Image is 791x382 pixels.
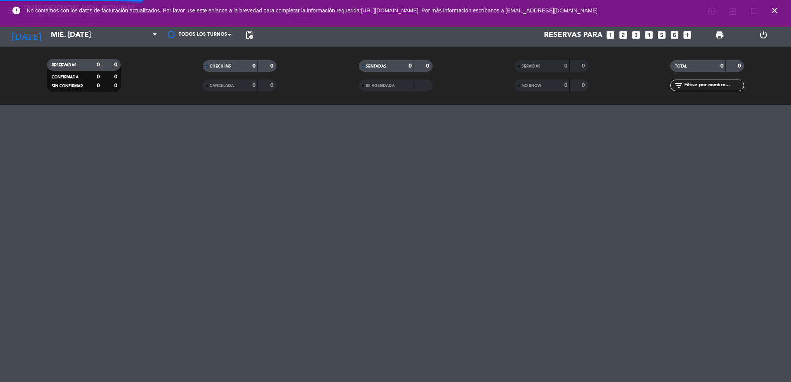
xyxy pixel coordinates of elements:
strong: 0 [114,83,119,89]
div: LOG OUT [741,23,785,47]
strong: 0 [97,62,100,68]
i: looks_one [605,30,615,40]
span: RE AGENDADA [366,84,395,88]
span: SENTADAS [366,64,386,68]
strong: 0 [582,63,586,69]
span: Reservas para [544,31,603,39]
span: TOTAL [675,64,687,68]
strong: 0 [738,63,742,69]
strong: 0 [114,62,119,68]
span: pending_actions [245,30,254,40]
i: power_settings_new [759,30,768,40]
strong: 0 [564,83,567,88]
a: . Por más información escríbanos a [EMAIL_ADDRESS][DOMAIN_NAME] [419,7,598,14]
i: looks_3 [631,30,641,40]
strong: 0 [252,83,256,88]
i: filter_list [674,81,683,90]
i: arrow_drop_down [72,30,82,40]
span: CONFIRMADA [52,75,78,79]
span: No contamos con los datos de facturación actualizados. Por favor use este enlance a la brevedad p... [27,7,598,14]
strong: 0 [270,83,275,88]
i: looks_5 [657,30,667,40]
strong: 0 [270,63,275,69]
i: looks_two [618,30,628,40]
span: print [715,30,724,40]
i: [DATE] [6,26,47,43]
strong: 0 [426,63,431,69]
strong: 0 [564,63,567,69]
strong: 0 [582,83,586,88]
strong: 0 [252,63,256,69]
a: [URL][DOMAIN_NAME] [361,7,419,14]
strong: 0 [97,74,100,80]
strong: 0 [97,83,100,89]
span: NO SHOW [522,84,541,88]
i: looks_6 [669,30,680,40]
span: SIN CONFIRMAR [52,84,83,88]
i: looks_4 [644,30,654,40]
i: error [12,6,21,15]
span: CANCELADA [210,84,234,88]
strong: 0 [114,74,119,80]
i: add_box [682,30,692,40]
span: RESERVADAS [52,63,76,67]
span: CHECK INS [210,64,231,68]
input: Filtrar por nombre... [683,81,744,90]
strong: 0 [409,63,412,69]
i: close [770,6,779,15]
strong: 0 [720,63,723,69]
span: SERVIDAS [522,64,541,68]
